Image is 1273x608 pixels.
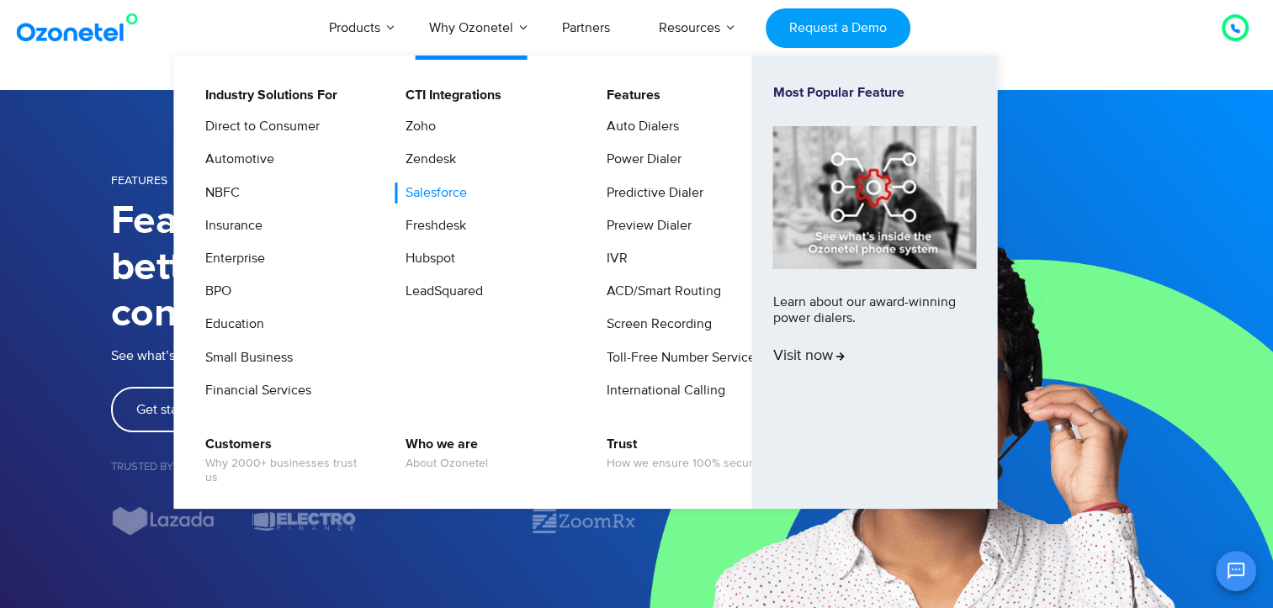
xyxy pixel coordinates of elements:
[395,149,459,170] a: Zendesk
[596,380,728,401] a: International Calling
[766,8,910,48] a: Request a Demo
[194,380,314,401] a: Financial Services
[111,387,226,432] a: Get started
[111,506,637,536] div: Image Carousel
[596,149,684,170] a: Power Dialer
[596,215,694,236] a: Preview Dialer
[406,457,488,471] span: About Ozonetel
[395,215,469,236] a: Freshdesk
[251,506,357,536] img: electro
[773,126,977,268] img: phone-system-min.jpg
[1216,551,1256,591] button: Open chat
[607,457,765,471] span: How we ensure 100% security
[530,506,636,536] img: zoomrx
[395,182,469,204] a: Salesforce
[194,215,265,236] a: Insurance
[111,173,167,188] span: FEATURES
[395,248,458,269] a: Hubspot
[136,403,201,416] span: Get started
[596,281,724,302] a: ACD/Smart Routing
[596,434,767,473] a: TrustHow we ensure 100% security
[205,457,371,485] span: Why 2000+ businesses trust us
[596,116,682,137] a: Auto Dialers
[194,281,234,302] a: BPO
[773,347,845,366] span: Visit now
[395,85,504,106] a: CTI Integrations
[111,506,217,536] img: Lazada
[395,281,485,302] a: LeadSquared
[111,506,217,536] div: 6 / 7
[194,248,268,269] a: Enterprise
[773,85,977,479] a: Most Popular FeatureLearn about our award-winning power dialers.Visit now
[111,198,637,337] h1: Features built for a better kind of conversation
[251,506,357,536] div: 7 / 7
[530,506,636,536] div: 2 / 7
[395,434,491,473] a: Who we areAbout Ozonetel
[390,511,496,531] div: 1 / 7
[194,116,322,137] a: Direct to Consumer
[111,346,637,366] p: See what’s inside the Ozonetel phone system
[194,314,267,335] a: Education
[194,434,374,488] a: CustomersWhy 2000+ businesses trust us
[194,85,340,106] a: Industry Solutions For
[395,116,438,137] a: Zoho
[194,182,242,204] a: NBFC
[194,149,277,170] a: Automotive
[111,462,637,473] h5: Trusted by 2000+ Businesses
[194,347,295,368] a: Small Business
[596,182,706,204] a: Predictive Dialer
[596,85,663,106] a: Features
[596,314,714,335] a: Screen Recording
[596,248,630,269] a: IVR
[596,347,764,368] a: Toll-Free Number Services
